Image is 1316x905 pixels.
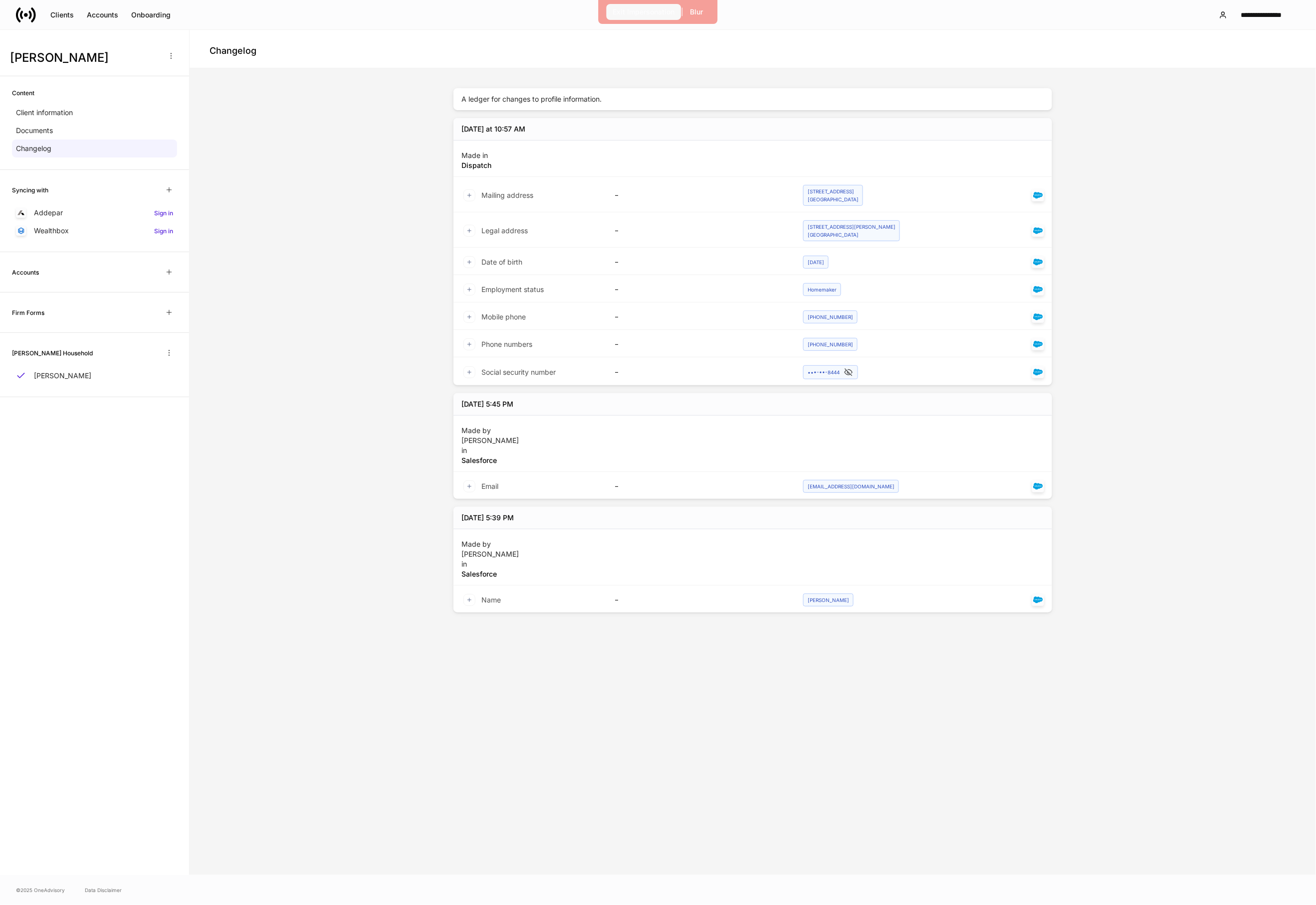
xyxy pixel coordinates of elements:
div: [DATE] [803,256,829,269]
span: [GEOGRAPHIC_DATA] [808,232,859,238]
p: Email [481,481,498,491]
a: Documents [12,122,177,140]
h6: Syncing with [12,185,48,195]
a: WealthboxSign in [12,222,177,240]
div: Homemaker [803,283,841,296]
p: Employment status [481,285,544,295]
h4: Changelog [210,45,256,57]
div: [PERSON_NAME] [803,594,854,606]
div: Accounts [87,10,118,20]
h6: Sign in [154,208,173,218]
div: Salesforce [1032,189,1044,201]
div: Blur [690,7,703,17]
h6: – [615,312,618,321]
div: Salesforce [1032,256,1044,268]
div: Made by in [461,535,519,579]
button: Onboarding [125,7,177,23]
h6: [PERSON_NAME] Household [12,348,93,358]
div: Onboarding [131,10,171,20]
div: Salesforce [1032,225,1044,237]
div: [DATE] 5:39 PM [461,513,514,523]
div: Salesforce [1032,366,1044,378]
div: •••-••-8444 [808,368,854,377]
button: Accounts [80,7,125,23]
p: Changelog [16,144,51,153]
a: [PERSON_NAME] [12,367,177,385]
h6: – [615,595,618,604]
h3: [PERSON_NAME] [10,50,159,66]
h6: – [615,339,618,349]
h5: Salesforce [461,455,519,465]
p: Social security number [481,367,556,377]
h6: – [615,367,618,377]
a: AddeparSign in [12,204,177,222]
div: Salesforce [1032,480,1044,492]
p: [PERSON_NAME] [34,371,91,381]
div: Salesforce [1032,284,1044,296]
div: Exit Impersonation [613,7,675,17]
p: Phone numbers [481,339,532,349]
span: [PHONE_NUMBER] [808,314,853,320]
p: [PERSON_NAME] [461,436,519,446]
span: © 2025 OneAdvisory [16,886,65,894]
span: [PHONE_NUMBER] [808,341,853,347]
h6: Firm Forms [12,308,44,317]
h5: Dispatch [461,160,491,170]
a: Client information [12,104,177,122]
p: [PERSON_NAME] [461,549,519,559]
h5: Salesforce [461,569,519,579]
h6: – [615,481,618,491]
p: Wealthbox [34,226,69,236]
p: Documents [16,126,53,136]
p: Client information [16,108,73,118]
div: [DATE] 5:45 PM [461,399,513,409]
div: [DATE] at 10:57 AM [461,124,525,134]
h6: – [615,190,618,200]
span: [STREET_ADDRESS][PERSON_NAME] [808,224,895,230]
span: [STREET_ADDRESS] [808,188,854,194]
button: Blur [684,4,710,20]
button: Exit Impersonation [607,4,681,20]
div: Salesforce [1032,338,1044,350]
p: Legal address [481,226,528,236]
h6: Sign in [154,226,173,236]
div: [EMAIL_ADDRESS][DOMAIN_NAME] [803,480,899,493]
p: Name [481,595,501,605]
div: Made in [461,147,491,170]
span: [GEOGRAPHIC_DATA] [808,196,859,202]
h6: – [615,226,618,235]
div: Salesforce [1032,311,1044,323]
p: Addepar [34,208,63,218]
p: Mobile phone [481,312,526,322]
p: Mailing address [481,190,533,200]
div: Salesforce [1032,594,1044,606]
div: Made by in [461,422,519,465]
h6: – [615,257,618,267]
h6: – [615,285,618,294]
a: Data Disclaimer [85,886,122,894]
div: A ledger for changes to profile information. [453,88,1052,110]
a: Changelog [12,140,177,157]
div: Clients [50,10,74,20]
h6: Content [12,88,34,98]
p: Date of birth [481,257,522,267]
button: Clients [44,7,80,23]
h6: Accounts [12,268,39,277]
